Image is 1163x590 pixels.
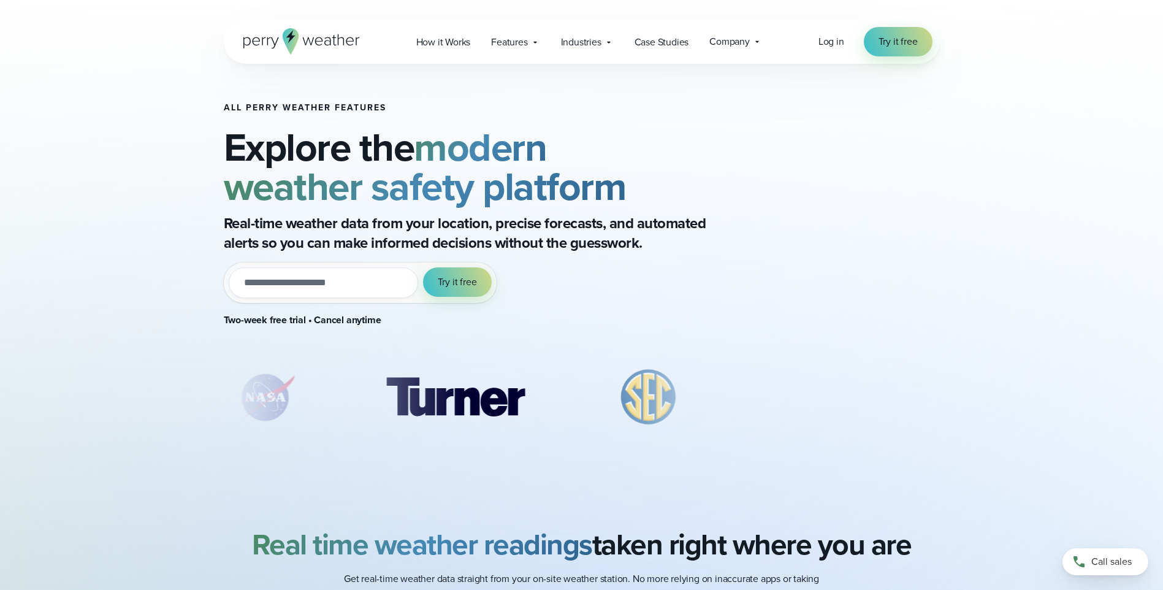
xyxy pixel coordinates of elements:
[368,367,542,428] div: 2 of 8
[879,34,918,49] span: Try it free
[601,367,696,428] div: 3 of 8
[601,367,696,428] img: %E2%9C%85-SEC.svg
[223,367,309,428] img: NASA.svg
[416,35,471,50] span: How it Works
[252,527,912,562] h2: taken right where you are
[223,367,309,428] div: 1 of 8
[635,35,689,50] span: Case Studies
[423,267,492,297] button: Try it free
[224,103,756,113] h1: All Perry Weather Features
[755,367,929,428] div: 4 of 8
[224,128,756,206] h2: Explore the
[818,34,844,48] span: Log in
[561,35,601,50] span: Industries
[406,29,481,55] a: How it Works
[368,367,542,428] img: Turner-Construction_1.svg
[624,29,700,55] a: Case Studies
[1091,554,1132,569] span: Call sales
[224,367,756,434] div: slideshow
[755,367,929,428] img: Amazon-Air.svg
[224,118,627,215] strong: modern weather safety platform
[438,275,477,289] span: Try it free
[224,313,381,327] strong: Two-week free trial • Cancel anytime
[818,34,844,49] a: Log in
[491,35,527,50] span: Features
[1062,548,1148,575] a: Call sales
[252,523,592,566] strong: Real time weather readings
[224,213,714,253] p: Real-time weather data from your location, precise forecasts, and automated alerts so you can mak...
[709,34,750,49] span: Company
[864,27,932,56] a: Try it free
